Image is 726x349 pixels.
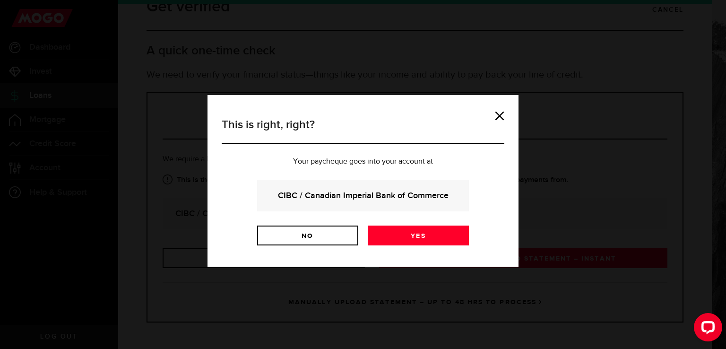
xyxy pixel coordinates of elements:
[222,116,504,144] h3: This is right, right?
[270,189,456,202] strong: CIBC / Canadian Imperial Bank of Commerce
[257,226,358,245] a: No
[686,309,726,349] iframe: LiveChat chat widget
[368,226,469,245] a: Yes
[222,158,504,166] p: Your paycheque goes into your account at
